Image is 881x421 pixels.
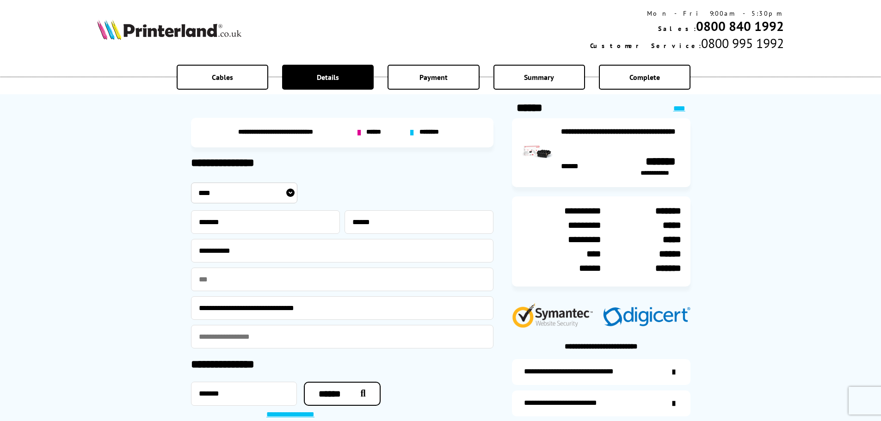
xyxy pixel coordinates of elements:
[524,73,554,82] span: Summary
[512,390,690,416] a: items-arrive
[512,359,690,385] a: additional-ink
[97,19,241,40] img: Printerland Logo
[696,18,784,35] a: 0800 840 1992
[212,73,233,82] span: Cables
[590,42,701,50] span: Customer Service:
[419,73,448,82] span: Payment
[701,35,784,52] span: 0800 995 1992
[590,9,784,18] div: Mon - Fri 9:00am - 5:30pm
[658,24,696,33] span: Sales:
[317,73,339,82] span: Details
[629,73,660,82] span: Complete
